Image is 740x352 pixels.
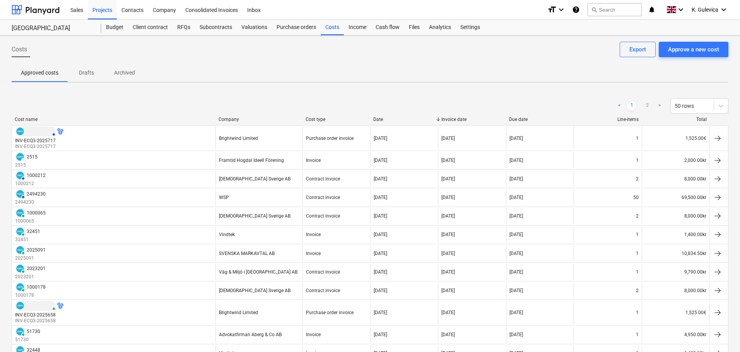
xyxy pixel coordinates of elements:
[27,329,40,334] div: 51730
[15,301,56,311] div: Invoice has been synced with Xero and its status is currently PAID
[321,20,344,35] div: Costs
[16,265,24,272] img: xero.svg
[456,20,485,35] a: Settings
[374,269,387,275] div: [DATE]
[27,229,40,234] div: 32451
[509,288,523,293] div: [DATE]
[642,264,709,280] div: 9,790.00kr
[306,251,321,256] div: Invoice
[15,274,46,280] p: 2023201
[15,117,212,122] div: Cost name
[306,195,340,200] div: Contract invoice
[15,199,46,206] p: 2494230
[509,269,523,275] div: [DATE]
[642,208,709,224] div: 8,000.00kr
[27,284,46,290] div: 1000178
[16,302,24,309] img: xero.svg
[509,232,523,237] div: [DATE]
[306,310,354,315] div: Purchase order invoice
[642,126,709,150] div: 1,525.00€
[27,173,46,178] div: 1000212
[219,195,229,200] div: WSP
[15,226,25,236] div: Invoice has been synced with Xero and its status is currently PAID
[219,332,282,337] div: Advokatfirman Aberg & Co AB
[27,247,46,253] div: 2025091
[306,213,340,219] div: Contract invoice
[655,101,664,111] a: Next page
[16,172,24,179] img: xero.svg
[509,195,523,200] div: [DATE]
[272,20,321,35] a: Purchase orders
[15,312,56,318] div: INV-ECQ3-2025658
[642,226,709,243] div: 1,400.00kr
[645,117,707,122] div: Total
[642,170,709,187] div: 8,000.00kr
[15,218,46,224] p: 1000065
[237,20,272,35] a: Valuations
[101,20,128,35] a: Budget
[306,232,321,237] div: Invoice
[374,288,387,293] div: [DATE]
[374,213,387,219] div: [DATE]
[642,189,709,206] div: 69,500.00kr
[306,158,321,163] div: Invoice
[15,245,25,255] div: Invoice has been synced with Xero and its status is currently PAID
[16,246,24,254] img: xero.svg
[636,269,639,275] div: 1
[77,69,96,77] p: Drafts
[219,310,258,315] div: Brightwind Limited
[424,20,456,35] a: Analytics
[441,269,455,275] div: [DATE]
[219,158,284,163] div: Framtid Hogdal Ideell Förening
[441,176,455,182] div: [DATE]
[633,195,639,200] div: 50
[374,176,387,182] div: [DATE]
[344,20,371,35] a: Income
[441,288,455,293] div: [DATE]
[659,42,728,57] button: Approve a new cost
[692,7,718,13] span: K. Gulevica
[441,232,455,237] div: [DATE]
[57,303,63,309] div: Invoice has a different currency from the budget
[509,136,523,141] div: [DATE]
[195,20,237,35] div: Subcontracts
[15,152,25,162] div: Invoice has been synced with Xero and its status is currently DRAFT
[219,232,235,237] div: Vindtek
[16,228,24,235] img: xero.svg
[27,210,46,216] div: 1000065
[27,266,46,271] div: 2023201
[509,213,523,219] div: [DATE]
[16,128,24,135] img: xero.svg
[642,245,709,262] div: 10,834.50kr
[173,20,195,35] a: RFQs
[588,3,642,16] button: Search
[642,301,709,324] div: 1,525.00€
[719,5,728,14] i: keyboard_arrow_down
[374,136,387,141] div: [DATE]
[15,264,25,274] div: Invoice has been synced with Xero and its status is currently PAID
[15,170,25,180] div: Invoice has been synced with Xero and its status is currently AUTHORISED
[441,213,455,219] div: [DATE]
[15,143,63,150] p: INV-ECQ3-2025717
[404,20,424,35] a: Files
[577,117,639,122] div: Line-items
[441,158,455,163] div: [DATE]
[15,326,25,337] div: Invoice has been synced with Xero and its status is currently PAID
[16,209,24,217] img: xero.svg
[701,315,740,352] iframe: Chat Widget
[509,176,523,182] div: [DATE]
[306,176,340,182] div: Contract invoice
[15,180,46,187] p: 1000212
[27,191,46,197] div: 2494230
[509,158,523,163] div: [DATE]
[15,162,38,168] p: 2515
[15,282,25,292] div: Invoice has been synced with Xero and its status is currently PAID
[371,20,404,35] div: Cash flow
[15,208,25,218] div: Invoice has been synced with Xero and its status is currently PAID
[374,232,387,237] div: [DATE]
